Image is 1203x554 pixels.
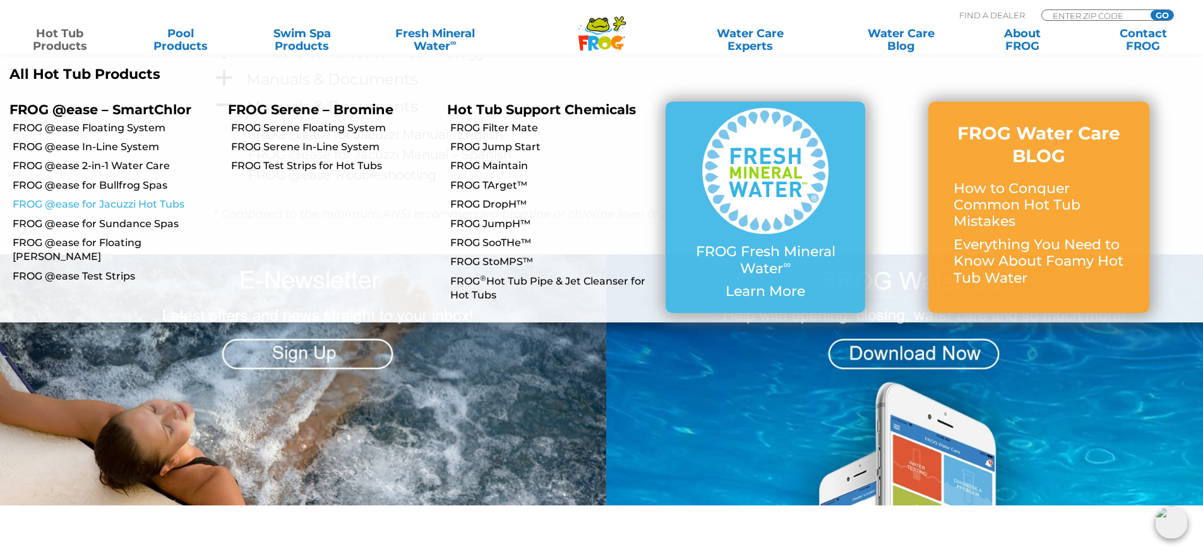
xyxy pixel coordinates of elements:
a: FROG Test Strips for Hot Tubs [231,159,437,173]
a: FROG SooTHe™ [450,236,656,250]
a: FROG DropH™ [450,197,656,211]
a: FROG StoMPS™ [450,255,656,269]
a: Fresh MineralWater∞ [376,27,494,52]
a: FROG Maintain [450,159,656,173]
h3: FROG Water Care BLOG [954,122,1124,168]
input: Zip Code Form [1051,10,1137,21]
a: PoolProducts [134,27,228,52]
sup: ® [480,273,486,283]
a: FROG®Hot Tub Pipe & Jet Cleanser for Hot Tubs [450,274,656,303]
a: FROG Jump Start [450,140,656,154]
sup: ∞ [783,258,791,271]
a: FROG @ease for Bullfrog Spas [13,179,218,192]
input: GO [1151,10,1173,20]
a: Hot Tub Support Chemicals [447,102,636,117]
a: AboutFROG [975,27,1069,52]
a: FROG @ease 2-in-1 Water Care [13,159,218,173]
a: Water CareExperts [674,27,827,52]
a: FROG @ease Floating System [13,121,218,135]
a: FROG @ease for Jacuzzi Hot Tubs [13,197,218,211]
a: Water CareBlog [854,27,948,52]
a: FROG Fresh Mineral Water∞ Learn More [691,108,840,306]
sup: ∞ [450,37,457,47]
a: FROG Filter Mate [450,121,656,135]
a: Hot TubProducts [13,27,107,52]
a: FROG Serene Floating System [231,121,437,135]
p: FROG @ease – SmartChlor [9,102,209,117]
a: FROG TArget™ [450,179,656,192]
a: All Hot Tub Products [9,66,592,83]
img: openIcon [1155,506,1188,539]
p: How to Conquer Common Hot Tub Mistakes [954,180,1124,230]
a: FROG @ease Test Strips [13,269,218,283]
p: FROG Serene – Bromine [228,102,428,117]
p: Learn More [691,283,840,300]
p: FROG Fresh Mineral Water [691,244,840,277]
a: FROG JumpH™ [450,217,656,231]
a: FROG @ease for Sundance Spas [13,217,218,231]
a: FROG Serene In-Line System [231,140,437,154]
a: FROG @ease In-Line System [13,140,218,154]
a: Swim SpaProducts [255,27,349,52]
p: Everything You Need to Know About Foamy Hot Tub Water [954,237,1124,286]
a: ContactFROG [1096,27,1190,52]
a: FROG Water Care BLOG How to Conquer Common Hot Tub Mistakes Everything You Need to Know About Foa... [954,122,1124,293]
a: FROG @ease for Floating [PERSON_NAME] [13,236,218,264]
p: Find A Dealer [959,9,1025,21]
